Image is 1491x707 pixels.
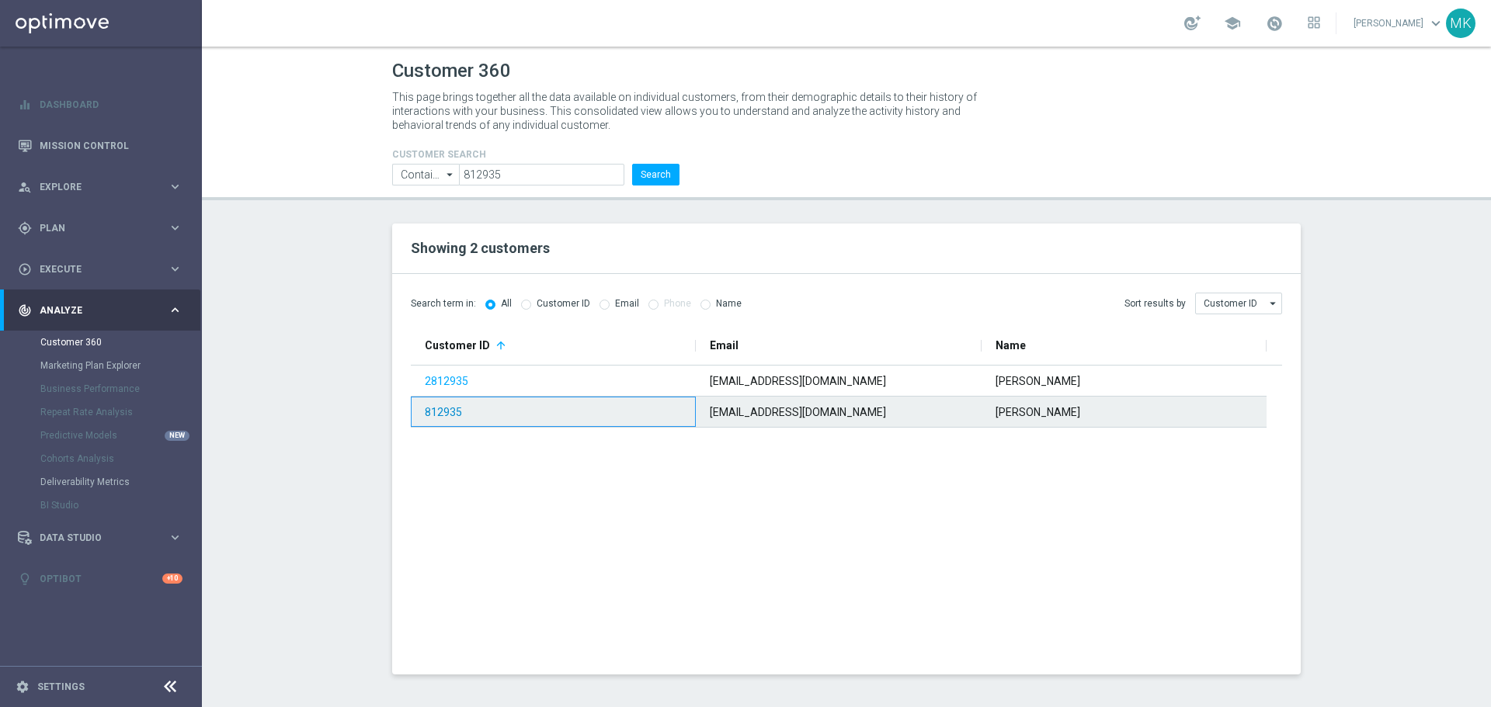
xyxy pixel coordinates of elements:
[710,339,739,352] span: Email
[17,222,183,234] button: gps_fixed Plan keyboard_arrow_right
[411,297,476,310] span: Search term in:
[40,558,162,599] a: Optibot
[17,263,183,276] button: play_circle_outline Execute keyboard_arrow_right
[18,558,182,599] div: Optibot
[425,339,490,352] span: Customer ID
[18,180,168,194] div: Explore
[40,354,200,377] div: Marketing Plan Explorer
[17,181,183,193] button: person_search Explore keyboard_arrow_right
[17,573,183,585] button: lightbulb Optibot +10
[40,125,182,166] a: Mission Control
[18,125,182,166] div: Mission Control
[168,179,182,194] i: keyboard_arrow_right
[459,164,624,185] input: Enter CID, Email, name or phone
[615,298,639,310] label: Email
[18,262,168,276] div: Execute
[40,400,200,424] div: Repeat Rate Analysis
[392,90,990,132] p: This page brings together all the data available on individual customers, from their demographic ...
[18,303,168,317] div: Analyze
[168,220,182,235] i: keyboard_arrow_right
[411,366,1267,397] div: Press SPACE to select this row.
[18,84,182,125] div: Dashboard
[40,424,200,447] div: Predictive Models
[40,331,200,354] div: Customer 360
[392,164,459,185] input: Contains
[716,298,742,310] label: Name
[411,240,550,256] span: Showing 2 customers
[996,339,1026,352] span: Name
[40,470,200,494] div: Deliverability Metrics
[162,574,182,584] div: +10
[40,336,162,348] a: Customer 360
[40,306,168,315] span: Analyze
[18,303,32,317] i: track_changes
[18,262,32,276] i: play_circle_outline
[443,165,458,185] i: arrow_drop_down
[16,680,30,694] i: settings
[168,303,182,317] i: keyboard_arrow_right
[40,476,162,488] a: Deliverability Metrics
[501,298,512,310] label: All
[17,304,183,317] button: track_changes Analyze keyboard_arrow_right
[40,377,200,400] div: Business Performance
[411,397,1267,428] div: Press SPACE to select this row.
[17,99,183,111] button: equalizer Dashboard
[1352,12,1446,35] a: [PERSON_NAME]keyboard_arrow_down
[664,298,691,310] label: Phone
[18,98,32,112] i: equalizer
[18,531,168,545] div: Data Studio
[18,572,32,586] i: lightbulb
[1427,15,1444,32] span: keyboard_arrow_down
[392,60,1301,82] h1: Customer 360
[40,224,168,233] span: Plan
[1224,15,1241,32] span: school
[1266,293,1281,314] i: arrow_drop_down
[425,375,468,387] a: 2812935
[40,359,162,372] a: Marketing Plan Explorer
[1195,293,1282,314] input: Customer ID
[40,84,182,125] a: Dashboard
[632,164,679,185] button: Search
[18,221,32,235] i: gps_fixed
[40,265,168,274] span: Execute
[710,375,886,387] span: [EMAIL_ADDRESS][DOMAIN_NAME]
[165,431,189,441] div: NEW
[40,182,168,192] span: Explore
[168,530,182,545] i: keyboard_arrow_right
[17,140,183,152] button: Mission Control
[40,447,200,470] div: Cohorts Analysis
[1124,297,1186,310] span: Sort results by
[392,149,679,160] h4: CUSTOMER SEARCH
[996,375,1080,387] span: [PERSON_NAME]
[37,682,85,691] a: Settings
[168,262,182,276] i: keyboard_arrow_right
[17,532,183,544] button: Data Studio keyboard_arrow_right
[996,406,1080,418] span: [PERSON_NAME]
[1446,9,1475,38] div: MK
[537,298,590,310] label: Customer ID
[40,533,168,542] span: Data Studio
[40,494,200,517] div: BI Studio
[425,406,462,418] a: 812935
[710,406,886,418] span: [EMAIL_ADDRESS][DOMAIN_NAME]
[18,180,32,194] i: person_search
[18,221,168,235] div: Plan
